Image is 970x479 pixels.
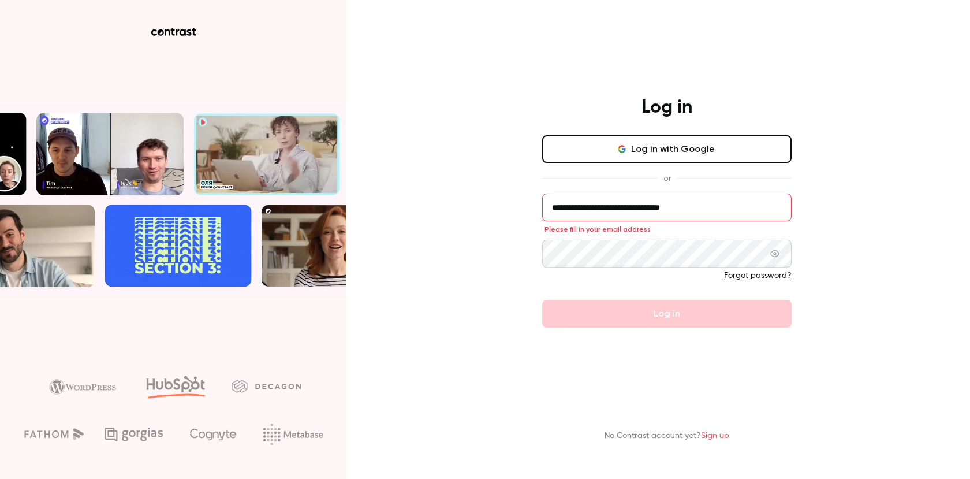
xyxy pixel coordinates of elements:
[605,430,729,442] p: No Contrast account yet?
[658,172,677,184] span: or
[641,96,692,119] h4: Log in
[544,225,651,234] span: Please fill in your email address
[232,380,301,392] img: decagon
[701,432,729,440] a: Sign up
[542,135,792,163] button: Log in with Google
[724,272,792,280] a: Forgot password?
